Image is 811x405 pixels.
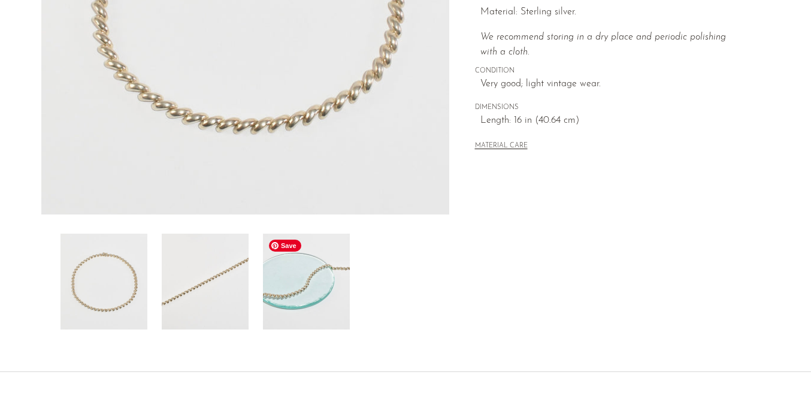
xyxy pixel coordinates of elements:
[162,234,249,330] img: Italian Link Necklace
[480,32,726,58] i: We recommend storing in a dry place and periodic polishing with a cloth.
[480,113,745,129] span: Length: 16 in (40.64 cm)
[475,66,745,77] span: CONDITION
[263,234,350,330] img: Italian Link Necklace
[269,240,301,252] span: Save
[480,77,745,92] span: Very good; light vintage wear.
[475,102,745,113] span: DIMENSIONS
[480,5,745,20] p: Material: Sterling silver.
[60,234,147,330] img: Italian Link Necklace
[475,142,528,151] button: MATERIAL CARE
